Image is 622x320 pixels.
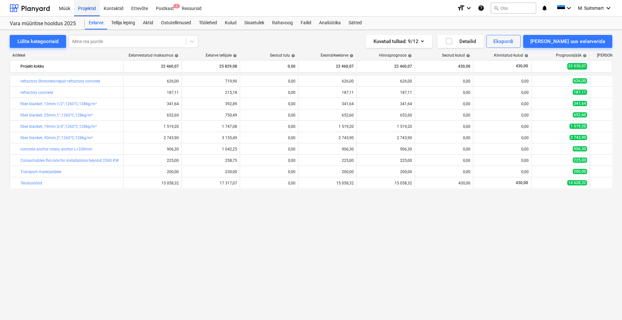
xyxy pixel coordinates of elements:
a: Transport materjalidele [20,170,61,174]
div: 230,00 [184,170,237,174]
div: 0,00 [243,170,295,174]
div: 0,00 [476,158,529,163]
div: Seotud kulud [442,53,470,58]
div: 22 460,07 [126,61,179,72]
div: 225,00 [359,158,412,163]
span: 1 519,20 [570,124,587,129]
div: 17 317,07 [184,181,237,185]
span: 430,00 [515,181,529,185]
div: 626,00 [301,79,354,83]
i: notifications [541,4,548,12]
div: 0,00 [418,170,470,174]
a: Ostutellimused [157,17,195,29]
i: keyboard_arrow_down [465,4,473,12]
div: 1 747,08 [184,124,237,129]
div: 3 155,49 [184,136,237,140]
a: concrete anchor rotary anchor L=350mm [20,147,92,151]
a: Tellija leping [107,17,139,29]
div: 225,00 [301,158,354,163]
div: 187,11 [126,90,179,95]
a: Aktid [139,17,157,29]
span: help [407,54,412,58]
div: Vara müüritise hooldus 2025 [10,20,77,27]
div: 1 519,20 [359,124,412,129]
div: Töölehed [195,17,221,29]
span: M. Suitsmart [578,6,604,11]
a: Eelarve [85,17,107,29]
div: 215,18 [184,90,237,95]
div: 0,00 [476,79,529,83]
span: 22 030,07 [567,63,587,69]
div: 0,00 [418,136,470,140]
i: Abikeskus [478,4,484,12]
div: 0,00 [476,136,529,140]
div: 187,11 [301,90,354,95]
div: 1 519,20 [126,124,179,129]
button: Detailid [437,35,484,48]
span: help [348,54,353,58]
div: Eesmärkeelarve [321,53,353,58]
div: 0,00 [476,90,529,95]
span: 626,00 [573,78,587,83]
a: Analüütika [315,17,345,29]
a: Teostustööd [20,181,42,185]
div: 258,75 [184,158,237,163]
div: Artikkel [10,53,123,58]
a: fiber blanket; 13mm;1/2";1260°C;128kg/m³ [20,102,97,106]
span: 430,00 [515,63,529,69]
div: 0,00 [243,181,295,185]
div: 0,00 [418,158,470,163]
div: 0,00 [243,79,295,83]
div: 0,00 [476,147,529,151]
div: 200,00 [359,170,412,174]
div: 0,00 [418,147,470,151]
div: 652,60 [359,113,412,117]
div: 430,00 [418,61,470,72]
i: format_size [457,4,465,12]
div: 719,90 [184,79,237,83]
div: 906,30 [359,147,412,151]
div: 0,00 [476,124,529,129]
span: 652,60 [573,112,587,117]
div: 0,00 [418,124,470,129]
span: 14 628,32 [567,180,587,185]
div: 0,00 [243,124,295,129]
a: fiber blanket; 19mm;3/4";1260°C;128kg/m³ [20,124,97,129]
div: 906,30 [301,147,354,151]
span: help [232,54,237,58]
span: search [494,6,499,11]
div: 0,00 [243,90,295,95]
span: help [290,54,295,58]
a: refractory Shotcrete/repair refractory concrete [20,79,100,83]
span: 200,00 [573,169,587,174]
span: help [582,54,587,58]
div: 750,49 [184,113,237,117]
div: Prognoosijääk [556,53,587,58]
div: 1 042,25 [184,147,237,151]
div: Projekt kokku [20,61,121,72]
span: 341,64 [573,101,587,106]
a: Rahavoog [268,17,297,29]
a: Kulud [221,17,240,29]
button: Otsi [491,3,536,14]
div: 430,00 [418,181,470,185]
div: 0,00 [418,102,470,106]
div: 341,64 [301,102,354,106]
div: 200,00 [301,170,354,174]
div: Failid [297,17,315,29]
span: help [465,54,470,58]
div: 0,00 [243,102,295,106]
span: 187,11 [573,90,587,95]
div: 2 743,90 [301,136,354,140]
div: 15 058,32 [359,181,412,185]
div: Seotud tulu [270,53,295,58]
div: 187,11 [359,90,412,95]
button: Lülita kategooriaid [10,35,66,48]
span: 906,30 [573,146,587,151]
